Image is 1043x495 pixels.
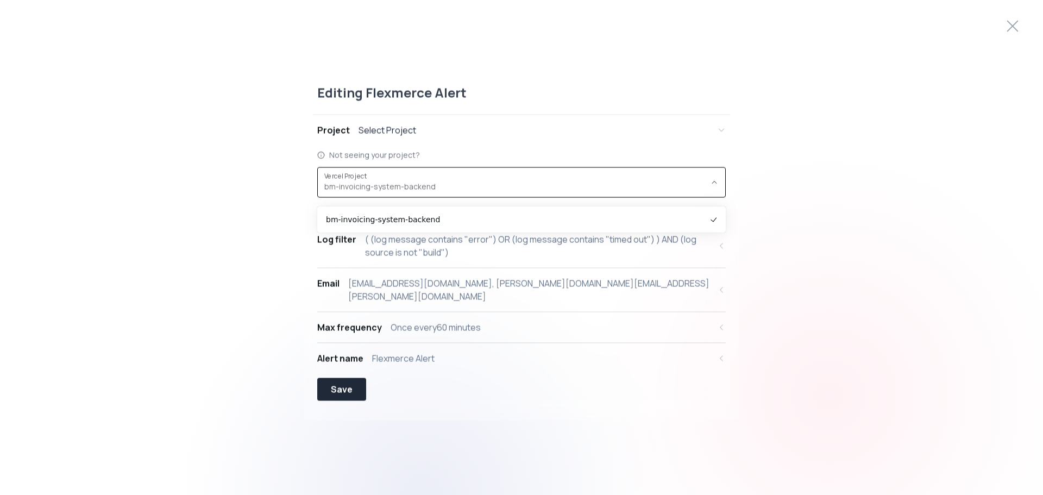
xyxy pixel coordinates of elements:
[324,171,371,180] label: Vercel Project
[365,233,711,259] div: ( (log message contains "error") OR (log message contains "timed out") ) AND (log source is not "...
[317,352,363,365] div: Alert name
[317,321,382,334] div: Max frequency
[348,277,711,303] div: [EMAIL_ADDRESS][DOMAIN_NAME], [PERSON_NAME][DOMAIN_NAME][EMAIL_ADDRESS][PERSON_NAME][DOMAIN_NAME]
[317,123,350,136] div: Project
[317,277,340,290] div: Email
[326,214,706,225] span: bm-invoicing-system-backend
[329,149,420,160] a: Not seeing your project?
[391,321,481,334] div: Once every 60 minutes
[317,233,356,246] div: Log filter
[372,352,435,365] div: Flexmerce Alert
[324,181,706,192] span: bm-invoicing-system-backend
[359,123,416,136] div: Select Project
[313,84,730,115] div: Editing Flexmerce Alert
[331,383,353,396] div: Save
